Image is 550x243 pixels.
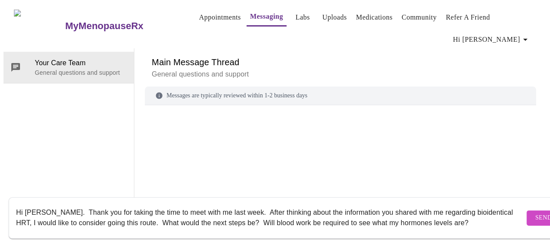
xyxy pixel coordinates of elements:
button: Labs [289,9,317,26]
span: Your Care Team [35,58,127,68]
a: Messaging [250,10,283,23]
div: Messages are typically reviewed within 1-2 business days [145,87,536,105]
div: Your Care TeamGeneral questions and support [3,52,134,83]
span: Hi [PERSON_NAME] [453,33,530,46]
p: General questions and support [152,69,529,80]
textarea: Send a message about your appointment [16,204,524,232]
a: Appointments [199,11,241,23]
img: MyMenopauseRx Logo [14,10,64,42]
a: Uploads [322,11,347,23]
h6: Main Message Thread [152,55,529,69]
button: Messaging [247,8,287,27]
a: Refer a Friend [446,11,490,23]
button: Appointments [196,9,244,26]
button: Medications [353,9,396,26]
a: Medications [356,11,393,23]
p: General questions and support [35,68,127,77]
a: MyMenopauseRx [64,11,178,41]
button: Hi [PERSON_NAME] [450,31,534,48]
button: Refer a Friend [442,9,493,26]
h3: MyMenopauseRx [65,20,143,32]
button: Uploads [319,9,350,26]
button: Community [398,9,440,26]
a: Labs [296,11,310,23]
a: Community [402,11,437,23]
